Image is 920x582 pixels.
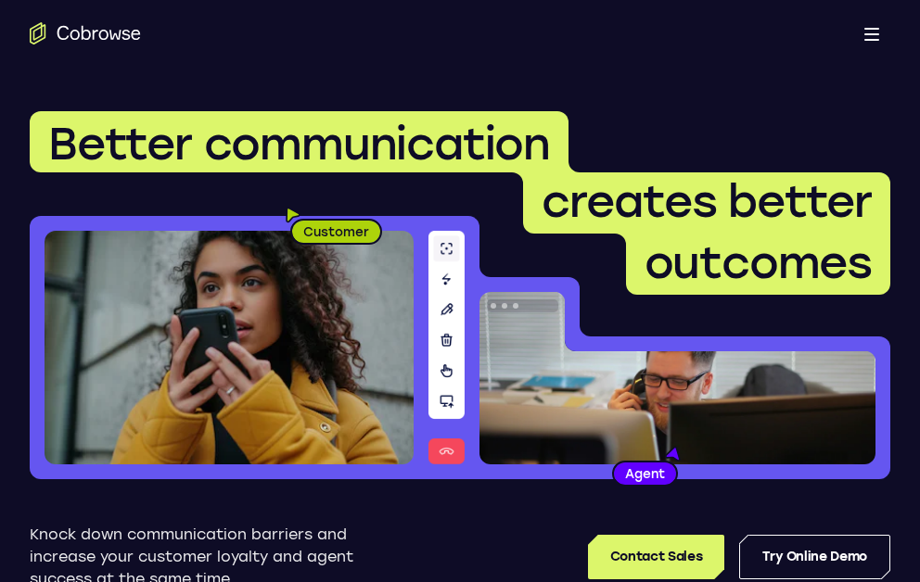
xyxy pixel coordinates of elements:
img: A series of tools used in co-browsing sessions [428,231,465,464]
img: A customer support agent talking on the phone [479,292,875,464]
img: A customer holding their phone [45,231,414,464]
span: creates better [542,174,872,228]
a: Go to the home page [30,22,141,44]
span: Better communication [48,117,550,171]
a: Try Online Demo [739,535,890,579]
span: outcomes [645,235,872,289]
a: Contact Sales [588,535,724,579]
